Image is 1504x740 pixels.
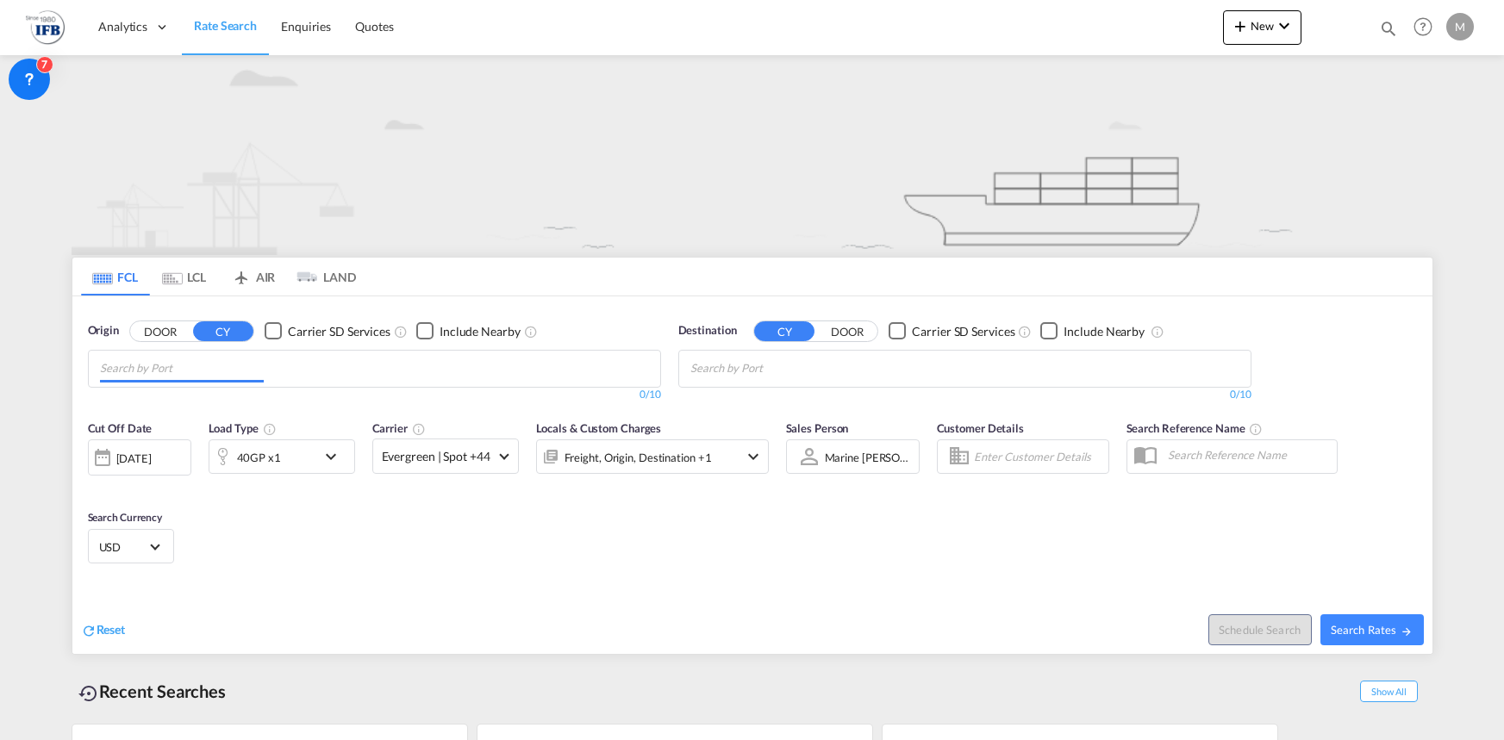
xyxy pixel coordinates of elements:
md-select: Select Currency: $ USDUnited States Dollar [97,534,165,559]
input: Enter Customer Details [974,444,1103,469]
span: Sales Person [786,421,849,435]
button: DOOR [817,321,877,341]
md-checkbox: Checkbox No Ink [416,322,521,340]
md-icon: icon-backup-restore [78,683,99,704]
span: Show All [1360,681,1417,702]
img: new-FCL.png [72,55,1433,255]
span: Reset [97,622,126,637]
md-icon: Unchecked: Ignores neighbouring ports when fetching rates.Checked : Includes neighbouring ports w... [524,325,538,339]
span: Search Currency [88,511,163,524]
input: Chips input. [100,355,264,382]
div: M [1446,13,1474,40]
div: Include Nearby [1064,323,1145,340]
span: Rate Search [194,18,257,33]
md-icon: icon-chevron-down [743,446,764,467]
button: Search Ratesicon-arrow-right [1320,614,1424,645]
md-tab-item: FCL [81,258,150,295]
button: icon-plus 400-fgNewicon-chevron-down [1223,10,1301,45]
div: Carrier SD Services [912,323,1014,340]
span: Search Rates [1331,623,1414,637]
div: 0/10 [678,388,1251,402]
md-checkbox: Checkbox No Ink [889,322,1014,340]
span: Carrier [372,421,426,435]
img: de31bbe0256b11eebba44b54815f083d.png [26,8,65,47]
md-select: Sales Person: Marine Di Cicco [823,445,914,469]
md-icon: icon-airplane [231,267,252,280]
div: Marine [PERSON_NAME] [825,451,950,464]
md-icon: icon-chevron-down [321,446,350,467]
md-datepicker: Select [88,474,101,497]
md-icon: icon-magnify [1379,19,1398,38]
md-icon: icon-chevron-down [1274,16,1295,36]
div: OriginDOOR CY Checkbox No InkUnchecked: Search for CY (Container Yard) services for all selected ... [72,296,1432,654]
span: Load Type [209,421,277,435]
div: Recent Searches [72,672,234,711]
span: Analytics [98,18,147,35]
md-icon: Unchecked: Search for CY (Container Yard) services for all selected carriers.Checked : Search for... [394,325,408,339]
div: icon-magnify [1379,19,1398,45]
input: Chips input. [690,355,854,382]
span: Cut Off Date [88,421,153,435]
div: 40GP x1icon-chevron-down [209,439,355,474]
span: New [1230,19,1295,33]
md-checkbox: Checkbox No Ink [1040,322,1145,340]
span: Destination [678,322,737,339]
span: Customer Details [937,421,1024,435]
md-tab-item: LAND [288,258,357,295]
div: Help [1408,12,1446,43]
div: Freight Origin Destination Factory Stuffingicon-chevron-down [536,439,769,474]
button: DOOR [130,321,190,341]
button: Note: By default Schedule search will only considerorigin ports, destination ports and cut off da... [1208,614,1312,645]
md-tab-item: AIR [219,258,288,295]
md-chips-wrap: Chips container with autocompletion. Enter the text area, type text to search, and then use the u... [97,351,271,382]
button: CY [754,321,814,341]
md-pagination-wrapper: Use the left and right arrow keys to navigate between tabs [81,258,357,295]
md-icon: Unchecked: Search for CY (Container Yard) services for all selected carriers.Checked : Search for... [1018,325,1032,339]
span: Enquiries [281,19,331,34]
div: [DATE] [116,451,152,466]
span: Locals & Custom Charges [536,421,662,435]
input: Search Reference Name [1159,442,1337,468]
div: Carrier SD Services [288,323,390,340]
span: Evergreen | Spot +44 [382,448,494,465]
md-icon: icon-plus 400-fg [1230,16,1251,36]
span: Origin [88,322,119,339]
span: Help [1408,12,1438,41]
md-icon: The selected Trucker/Carrierwill be displayed in the rate results If the rates are from another f... [412,422,426,436]
div: Freight Origin Destination Factory Stuffing [565,445,712,469]
div: [DATE] [88,439,191,476]
md-icon: Unchecked: Ignores neighbouring ports when fetching rates.Checked : Includes neighbouring ports w... [1151,325,1164,339]
md-icon: icon-arrow-right [1401,625,1413,637]
md-tab-item: LCL [150,258,219,295]
md-chips-wrap: Chips container with autocompletion. Enter the text area, type text to search, and then use the u... [688,351,861,382]
span: USD [99,539,147,555]
span: Quotes [355,19,393,34]
md-icon: icon-information-outline [263,422,277,436]
button: CY [193,321,253,341]
div: icon-refreshReset [81,621,126,640]
md-checkbox: Checkbox No Ink [265,322,390,340]
div: Include Nearby [440,323,521,340]
span: Search Reference Name [1126,421,1264,435]
md-icon: Your search will be saved by the below given name [1249,422,1263,436]
div: 40GP x1 [237,445,281,469]
div: 0/10 [88,388,661,402]
md-icon: icon-refresh [81,623,97,638]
